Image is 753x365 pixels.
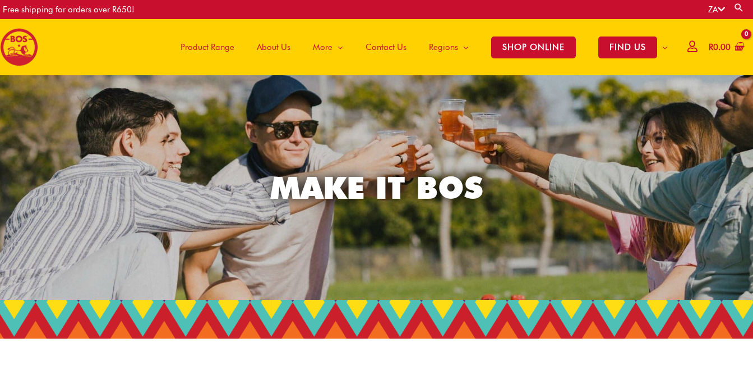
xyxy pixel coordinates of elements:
[169,19,246,75] a: Product Range
[418,19,480,75] a: Regions
[257,30,290,64] span: About Us
[161,19,679,75] nav: Site Navigation
[708,4,725,15] a: ZA
[598,36,657,58] span: FIND US
[491,36,576,58] span: SHOP ONLINE
[733,2,745,13] a: Search button
[313,30,332,64] span: More
[302,19,354,75] a: More
[181,30,234,64] span: Product Range
[709,42,731,52] bdi: 0.00
[709,42,713,52] span: R
[706,35,745,60] a: View Shopping Cart, empty
[366,30,406,64] span: Contact Us
[480,19,587,75] a: SHOP ONLINE
[63,166,691,209] h1: MAKE IT BOS
[354,19,418,75] a: Contact Us
[429,30,458,64] span: Regions
[246,19,302,75] a: About Us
